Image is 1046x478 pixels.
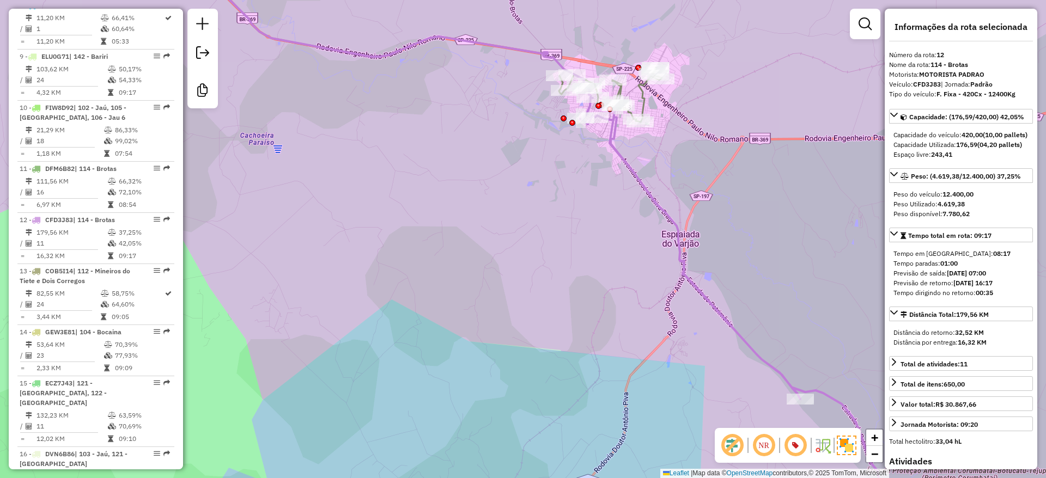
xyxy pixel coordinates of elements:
a: Zoom out [866,446,883,462]
i: % de utilização da cubagem [104,352,112,359]
td: 70,39% [114,339,169,350]
td: = [20,199,25,210]
div: Tempo em [GEOGRAPHIC_DATA]: [893,249,1029,259]
strong: MOTORISTA PADRAO [919,70,984,78]
span: Peso do veículo: [893,190,974,198]
i: % de utilização da cubagem [108,423,116,430]
span: COB5I14 [45,267,73,275]
span: − [871,447,878,461]
a: Exportar sessão [192,42,214,66]
td: 12,02 KM [36,433,107,444]
strong: F. Fixa - 420Cx - 12400Kg [936,90,1015,98]
div: Previsão de saída: [893,268,1029,278]
strong: Padrão [970,80,993,88]
a: Leaflet [663,469,689,477]
td: 53,64 KM [36,339,104,350]
span: 8 - [20,1,108,9]
span: + [871,431,878,444]
td: 42,05% [118,238,170,249]
a: Total de itens:650,00 [889,376,1033,391]
strong: 243,41 [931,150,952,158]
i: Total de Atividades [26,77,32,83]
td: = [20,148,25,159]
span: 12 - [20,216,115,224]
div: Espaço livre: [893,150,1029,160]
strong: CFD3J83 [913,80,941,88]
td: 72,10% [118,187,170,198]
i: Total de Atividades [26,26,32,32]
span: DFM6B82 [45,164,75,173]
em: Rota exportada [163,165,170,171]
td: 21,29 KM [36,125,104,136]
span: DVN6B86 [45,450,75,458]
i: % de utilização da cubagem [101,301,109,308]
div: Valor total: [901,400,976,409]
em: Rota exportada [163,216,170,223]
i: Rota otimizada [165,15,172,21]
em: Rota exportada [163,328,170,335]
td: 23 [36,350,104,361]
strong: 01:00 [940,259,958,267]
div: Distância por entrega: [893,338,1029,347]
span: CFD3J83 [45,216,73,224]
div: Veículo: [889,79,1033,89]
span: 14 - [20,328,121,336]
div: Número da rota: [889,50,1033,60]
em: Rota exportada [163,267,170,274]
td: 09:17 [118,87,170,98]
strong: (10,00 pallets) [983,131,1027,139]
span: Tempo total em rota: 09:17 [908,231,992,240]
span: | 106 - Jau 6 [69,1,108,9]
a: Criar modelo [192,79,214,104]
em: Opções [154,53,160,59]
td: 99,02% [114,136,169,146]
td: 86,33% [114,125,169,136]
i: % de utilização da cubagem [104,138,112,144]
span: 13 - [20,267,130,285]
span: | 114 - Brotas [75,164,117,173]
span: | 104 - Bocaina [75,328,121,336]
td: 08:54 [118,199,170,210]
div: Capacidade: (176,59/420,00) 42,05% [889,126,1033,164]
td: 09:09 [114,363,169,373]
i: Total de Atividades [26,301,32,308]
img: Exibir/Ocultar setores [837,436,856,455]
div: Map data © contributors,© 2025 TomTom, Microsoft [660,469,889,478]
span: | 114 - Brotas [73,216,115,224]
td: / [20,421,25,432]
span: | 102 - Jaú, 105 - [GEOGRAPHIC_DATA], 106 - Jau 6 [20,103,126,121]
i: Distância Total [26,127,32,133]
div: Capacidade Utilizada: [893,140,1029,150]
td: 11 [36,238,107,249]
td: 77,93% [114,350,169,361]
td: / [20,23,25,34]
i: % de utilização da cubagem [108,189,116,195]
td: 66,41% [111,13,164,23]
td: 24 [36,75,107,85]
td: = [20,36,25,47]
strong: 12.400,00 [942,190,974,198]
span: GEW3E81 [45,328,75,336]
i: % de utilização do peso [108,66,116,72]
td: = [20,250,25,261]
em: Rota exportada [163,53,170,59]
td: 1,18 KM [36,148,104,159]
td: 66,32% [118,176,170,187]
td: 24 [36,299,100,310]
i: Total de Atividades [26,240,32,247]
i: Distância Total [26,412,32,419]
a: Distância Total:179,56 KM [889,307,1033,321]
strong: 420,00 [962,131,983,139]
i: Tempo total em rota [104,365,110,371]
i: % de utilização do peso [101,15,109,21]
a: Jornada Motorista: 09:20 [889,416,1033,431]
span: Peso: (4.619,38/12.400,00) 37,25% [911,172,1021,180]
a: Zoom in [866,430,883,446]
i: % de utilização do peso [108,412,116,419]
span: 10 - [20,103,126,121]
div: Tempo paradas: [893,259,1029,268]
i: Tempo total em rota [108,201,113,208]
div: Total hectolitro: [889,437,1033,446]
div: Peso disponível: [893,209,1029,219]
i: Tempo total em rota [108,253,113,259]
